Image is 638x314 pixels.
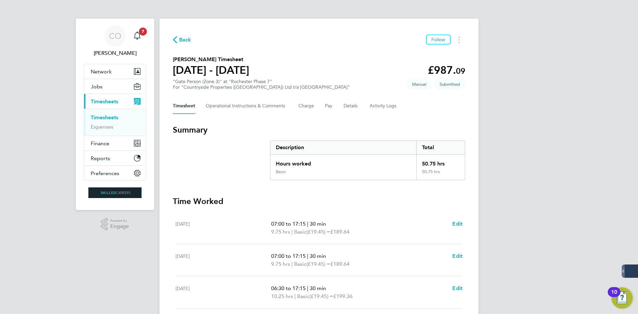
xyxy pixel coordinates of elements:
button: Timesheet [173,98,195,114]
span: | [291,261,293,267]
span: Craig O'Donovan [84,49,146,57]
a: Edit [452,252,463,260]
div: Timesheets [84,109,146,136]
span: Back [179,36,191,44]
span: 7 [139,28,147,36]
span: 9.75 hrs [271,229,290,235]
span: Edit [452,285,463,291]
button: Preferences [84,166,146,180]
button: Pay [325,98,333,114]
span: Follow [431,37,445,43]
app-decimal: £987. [428,64,465,76]
button: Timesheets [84,94,146,109]
span: Finance [91,140,109,147]
span: (£19.45) = [306,229,330,235]
a: Powered byEngage [101,218,129,231]
span: 06:30 to 17:15 [271,285,306,291]
span: £189.64 [330,261,350,267]
button: Reports [84,151,146,165]
div: "Gate Person (Zone 3)" at "Rochester Phase 7" [173,79,350,90]
span: | [307,221,308,227]
span: £189.64 [330,229,350,235]
span: 30 min [310,221,326,227]
nav: Main navigation [76,19,154,210]
span: | [307,253,308,259]
span: Basic [294,260,306,268]
span: Edit [452,253,463,259]
div: [DATE] [175,252,271,268]
div: For "Countryside Properties ([GEOGRAPHIC_DATA]) Ltd t/a [GEOGRAPHIC_DATA]" [173,84,350,90]
div: 50.75 hrs [416,169,465,180]
div: 50.75 hrs [416,155,465,169]
span: This timesheet was manually created. [407,79,432,90]
button: Timesheets Menu [453,35,465,45]
span: Network [91,68,112,75]
button: Charge [298,98,314,114]
h2: [PERSON_NAME] Timesheet [173,55,249,63]
img: skilledcareers-logo-retina.png [88,187,142,198]
span: 30 min [310,253,326,259]
div: Description [270,141,416,154]
span: 10.25 hrs [271,293,293,299]
a: Edit [452,220,463,228]
span: £199.36 [333,293,353,299]
div: [DATE] [175,220,271,236]
button: Details [344,98,359,114]
span: 07:00 to 17:15 [271,253,306,259]
span: Basic [294,228,306,236]
span: Powered by [110,218,129,224]
button: Follow [426,35,451,45]
button: Back [173,36,191,44]
span: Timesheets [91,98,118,105]
button: Finance [84,136,146,151]
a: Timesheets [91,114,118,121]
span: | [307,285,308,291]
span: Engage [110,224,129,229]
div: [DATE] [175,284,271,300]
button: Activity Logs [370,98,397,114]
span: 30 min [310,285,326,291]
div: 10 [611,292,617,301]
button: Open Resource Center, 10 new notifications [611,287,633,309]
div: Hours worked [270,155,416,169]
span: CO [109,32,121,40]
span: Preferences [91,170,119,176]
h1: [DATE] - [DATE] [173,63,249,77]
a: Go to home page [84,187,146,198]
span: Edit [452,221,463,227]
a: 7 [131,25,144,47]
span: (£19.45) = [309,293,333,299]
h3: Time Worked [173,196,465,207]
span: Reports [91,155,110,161]
span: (£19.45) = [306,261,330,267]
span: | [294,293,296,299]
h3: Summary [173,125,465,135]
span: 9.75 hrs [271,261,290,267]
span: This timesheet is Submitted. [434,79,465,90]
span: | [291,229,293,235]
span: 09 [456,66,465,76]
button: Network [84,64,146,79]
button: Jobs [84,79,146,94]
button: Operational Instructions & Comments [206,98,288,114]
div: Total [416,141,465,154]
a: CO[PERSON_NAME] [84,25,146,57]
span: 07:00 to 17:15 [271,221,306,227]
span: Basic [297,292,309,300]
div: Summary [270,141,465,180]
div: Basic [276,169,286,174]
a: Edit [452,284,463,292]
a: Expenses [91,124,113,130]
span: Jobs [91,83,102,90]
